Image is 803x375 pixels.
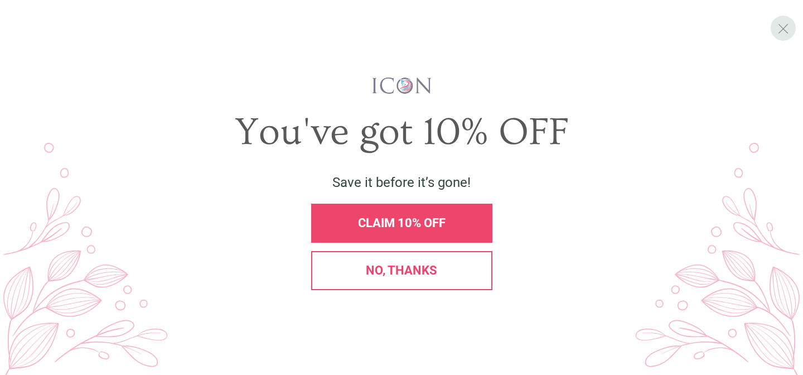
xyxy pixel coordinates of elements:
span: You've got 10% OFF [235,110,569,154]
span: Save it before it’s gone! [332,175,471,190]
img: iconwallstickersl_1754656298800.png [370,76,433,95]
span: No, thanks [366,263,437,277]
span: CLAIM 10% OFF [358,216,446,230]
span: X [777,20,789,37]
